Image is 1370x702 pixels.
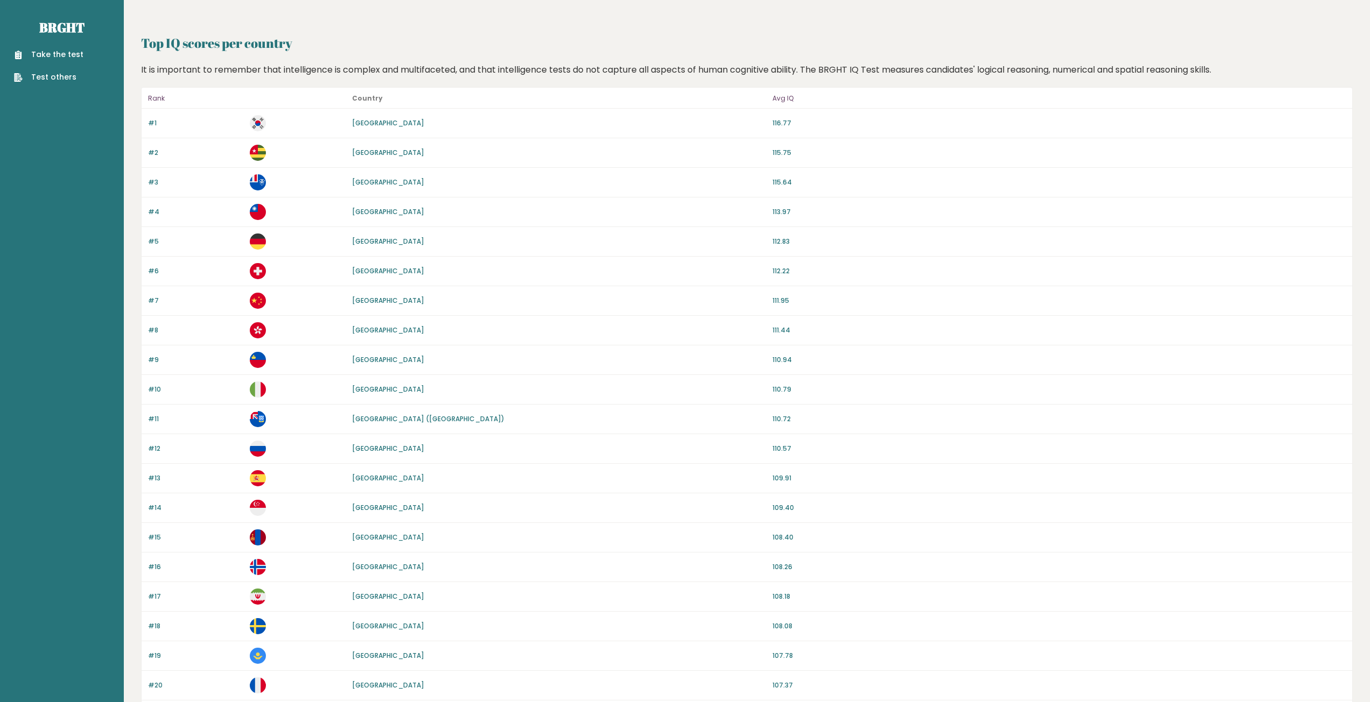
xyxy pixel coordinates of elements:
[250,204,266,220] img: tw.svg
[148,296,243,306] p: #7
[250,233,266,250] img: de.svg
[250,381,266,398] img: it.svg
[772,178,1346,187] p: 115.64
[148,207,243,217] p: #4
[148,266,243,276] p: #6
[250,441,266,457] img: ru.svg
[352,94,383,103] b: Country
[352,148,424,157] a: [GEOGRAPHIC_DATA]
[772,118,1346,128] p: 116.77
[352,621,424,630] a: [GEOGRAPHIC_DATA]
[352,414,504,423] a: [GEOGRAPHIC_DATA] ([GEOGRAPHIC_DATA])
[772,621,1346,631] p: 108.08
[250,293,266,309] img: cn.svg
[148,92,243,105] p: Rank
[148,621,243,631] p: #18
[250,588,266,605] img: ir.svg
[352,385,424,394] a: [GEOGRAPHIC_DATA]
[148,237,243,246] p: #5
[772,207,1346,217] p: 113.97
[352,651,424,660] a: [GEOGRAPHIC_DATA]
[772,385,1346,394] p: 110.79
[772,503,1346,513] p: 109.40
[352,444,424,453] a: [GEOGRAPHIC_DATA]
[352,207,424,216] a: [GEOGRAPHIC_DATA]
[352,562,424,571] a: [GEOGRAPHIC_DATA]
[352,592,424,601] a: [GEOGRAPHIC_DATA]
[250,648,266,664] img: kz.svg
[772,355,1346,365] p: 110.94
[352,266,424,275] a: [GEOGRAPHIC_DATA]
[250,411,266,427] img: fk.svg
[250,559,266,575] img: no.svg
[137,63,1357,76] div: It is important to remember that intelligence is complex and multifaceted, and that intelligence ...
[250,263,266,279] img: ch.svg
[352,178,424,187] a: [GEOGRAPHIC_DATA]
[250,115,266,131] img: kr.svg
[250,322,266,338] img: hk.svg
[39,19,85,36] a: Brght
[772,444,1346,453] p: 110.57
[352,355,424,364] a: [GEOGRAPHIC_DATA]
[250,677,266,693] img: fr.svg
[250,500,266,516] img: sg.svg
[352,118,424,127] a: [GEOGRAPHIC_DATA]
[772,592,1346,601] p: 108.18
[772,92,1346,105] p: Avg IQ
[772,237,1346,246] p: 112.83
[772,562,1346,572] p: 108.26
[352,237,424,246] a: [GEOGRAPHIC_DATA]
[148,178,243,187] p: #3
[250,618,266,634] img: se.svg
[148,118,243,128] p: #1
[352,680,424,690] a: [GEOGRAPHIC_DATA]
[352,325,424,335] a: [GEOGRAPHIC_DATA]
[352,473,424,483] a: [GEOGRAPHIC_DATA]
[148,444,243,453] p: #12
[250,352,266,368] img: li.svg
[772,473,1346,483] p: 109.91
[148,148,243,158] p: #2
[148,680,243,690] p: #20
[250,145,266,161] img: tg.svg
[148,385,243,394] p: #10
[250,470,266,486] img: es.svg
[148,503,243,513] p: #14
[352,503,424,512] a: [GEOGRAPHIC_DATA]
[772,266,1346,276] p: 112.22
[772,296,1346,306] p: 111.95
[772,414,1346,424] p: 110.72
[14,49,83,60] a: Take the test
[148,325,243,335] p: #8
[352,533,424,542] a: [GEOGRAPHIC_DATA]
[772,148,1346,158] p: 115.75
[148,651,243,661] p: #19
[250,174,266,190] img: tf.svg
[148,533,243,542] p: #15
[148,355,243,365] p: #9
[772,680,1346,690] p: 107.37
[14,72,83,83] a: Test others
[148,592,243,601] p: #17
[141,33,1353,53] h2: Top IQ scores per country
[772,533,1346,542] p: 108.40
[772,651,1346,661] p: 107.78
[148,414,243,424] p: #11
[772,325,1346,335] p: 111.44
[148,473,243,483] p: #13
[352,296,424,305] a: [GEOGRAPHIC_DATA]
[250,529,266,545] img: mn.svg
[148,562,243,572] p: #16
